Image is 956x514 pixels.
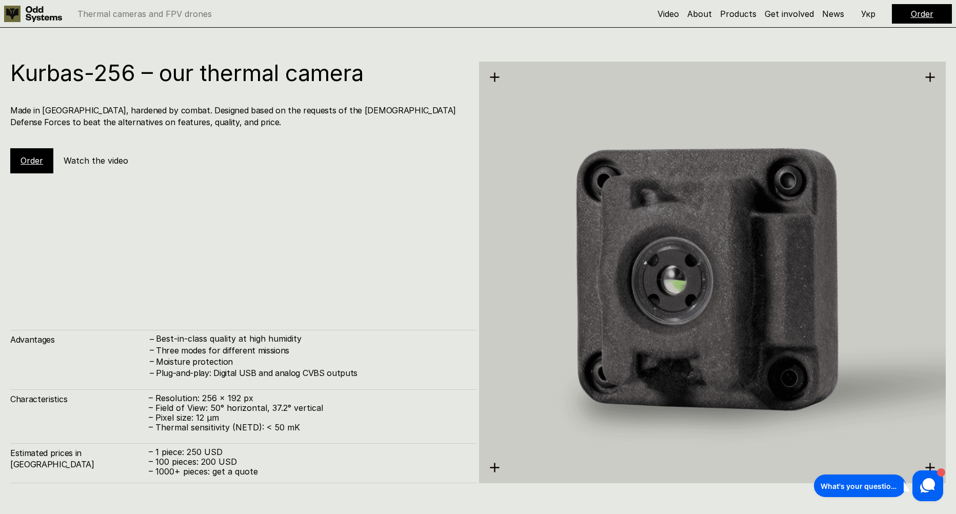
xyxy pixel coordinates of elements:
[658,9,679,19] a: Video
[687,9,712,19] a: About
[10,105,467,128] h4: Made in [GEOGRAPHIC_DATA], hardened by combat. Designed based on the requests of the [DEMOGRAPHIC...
[149,447,467,457] p: – 1 piece: 250 USD
[811,468,946,504] iframe: HelpCrunch
[77,10,212,18] p: Thermal cameras and FPV drones
[10,393,149,405] h4: Characteristics
[861,10,875,18] p: Укр
[64,155,128,166] h5: Watch the video
[149,457,467,467] p: – 100 pieces: 200 USD
[822,9,844,19] a: News
[10,62,467,84] h1: Kurbas-256 – our thermal camera
[150,344,154,355] h4: –
[720,9,756,19] a: Products
[150,333,154,345] h4: –
[149,393,467,403] p: – Resolution: 256 x 192 px
[149,413,467,423] p: – Pixel size: 12 µm
[156,334,467,344] p: Best-in-class quality at high humidity
[150,367,154,378] h4: –
[156,345,467,356] h4: Three modes for different missions
[149,467,467,477] p: – 1000+ pieces: get a quote
[10,334,149,345] h4: Advantages
[21,155,43,166] a: Order
[156,367,467,379] h4: Plug-and-play: Digital USB and analog CVBS outputs
[156,356,467,367] h4: Moisture protection
[911,9,933,19] a: Order
[149,423,467,432] p: – Thermal sensitivity (NETD): < 50 mK
[149,403,467,413] p: – Field of View: 50° horizontal, 37.2° vertical
[150,355,154,367] h4: –
[765,9,814,19] a: Get involved
[10,447,149,470] h4: Estimated prices in [GEOGRAPHIC_DATA]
